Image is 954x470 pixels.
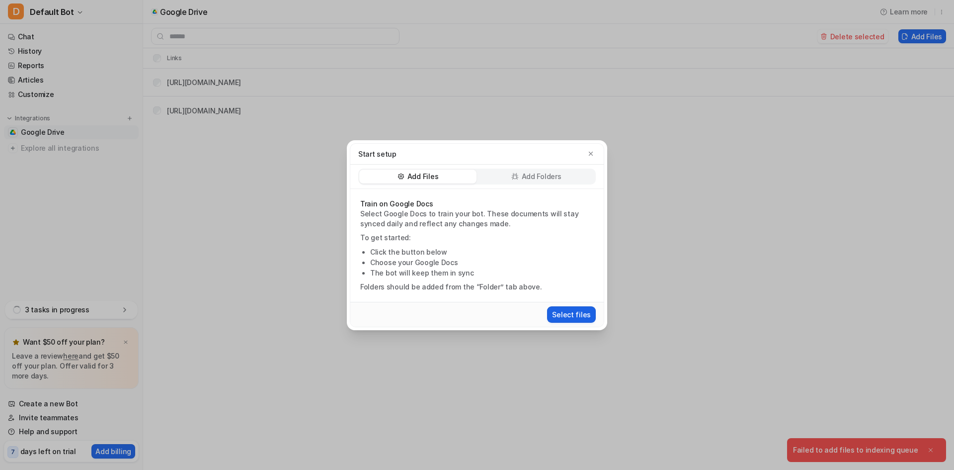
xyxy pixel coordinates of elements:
p: Select Google Docs to train your bot. These documents will stay synced daily and reflect any chan... [360,209,594,229]
li: The bot will keep them in sync [370,268,594,278]
p: Folders should be added from the “Folder” tab above. [360,282,594,292]
p: Add Files [407,172,438,182]
li: Choose your Google Docs [370,257,594,268]
p: Start setup [358,149,397,159]
p: Train on Google Docs [360,199,594,209]
p: To get started: [360,233,594,243]
p: Add Folders [522,172,561,182]
button: Select files [547,306,596,323]
li: Click the button below [370,247,594,257]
